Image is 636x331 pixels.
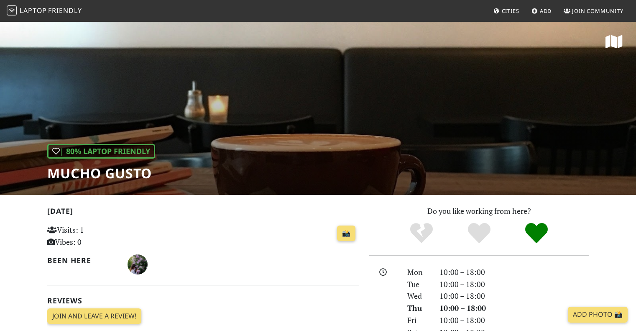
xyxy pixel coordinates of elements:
[7,5,17,15] img: LaptopFriendly
[7,4,82,18] a: LaptopFriendly LaptopFriendly
[48,6,82,15] span: Friendly
[568,307,628,323] a: Add Photo 📸
[490,3,523,18] a: Cities
[47,207,359,219] h2: [DATE]
[434,314,594,326] div: 10:00 – 18:00
[47,256,118,265] h2: Been here
[128,259,148,269] span: Olesia Nikulina
[47,308,141,324] a: Join and leave a review!
[47,165,155,181] h1: Mucho Gusto
[540,7,552,15] span: Add
[450,222,508,245] div: Yes
[402,314,434,326] div: Fri
[369,205,589,217] p: Do you like working from here?
[47,296,359,305] h2: Reviews
[47,144,155,159] div: | 80% Laptop Friendly
[128,254,148,275] img: 1874-olesia.jpg
[402,302,434,314] div: Thu
[20,6,47,15] span: Laptop
[434,266,594,278] div: 10:00 – 18:00
[528,3,555,18] a: Add
[402,278,434,290] div: Tue
[337,226,355,241] a: 📸
[434,278,594,290] div: 10:00 – 18:00
[393,222,450,245] div: No
[502,7,519,15] span: Cities
[434,290,594,302] div: 10:00 – 18:00
[434,302,594,314] div: 10:00 – 18:00
[47,224,145,248] p: Visits: 1 Vibes: 0
[402,290,434,302] div: Wed
[402,266,434,278] div: Mon
[508,222,565,245] div: Definitely!
[560,3,627,18] a: Join Community
[572,7,623,15] span: Join Community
